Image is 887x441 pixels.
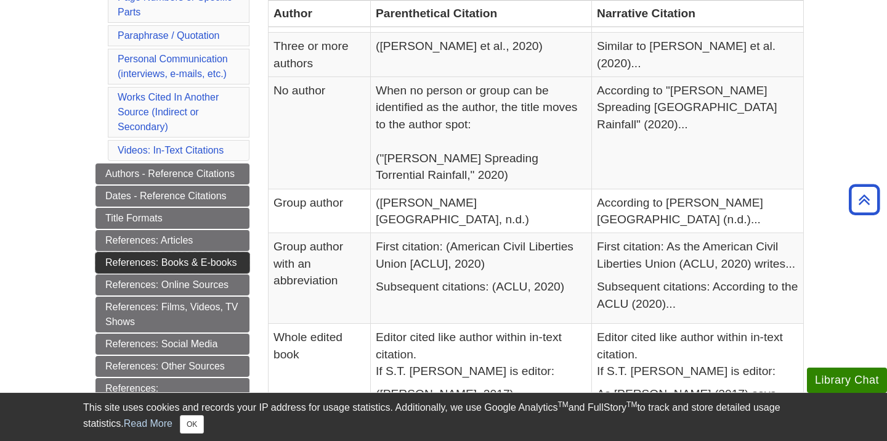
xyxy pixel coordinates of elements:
[626,400,637,409] sup: TM
[180,415,204,434] button: Close
[844,191,884,208] a: Back to Top
[371,33,592,77] td: ([PERSON_NAME] et al., 2020)
[95,297,249,332] a: References: Films, Videos, TV Shows
[95,378,249,414] a: References: Secondary/Indirect Sources
[376,329,586,379] p: Editor cited like author within in-text citation. If S.T. [PERSON_NAME] is editor:
[597,238,798,272] p: First citation: As the American Civil Liberties Union (ACLU, 2020) writes...
[95,252,249,273] a: References: Books & E-books
[592,189,804,233] td: According to [PERSON_NAME][GEOGRAPHIC_DATA] (n.d.)...
[557,400,568,409] sup: TM
[118,145,224,155] a: Videos: In-Text Citations
[95,356,249,377] a: References: Other Sources
[118,92,219,132] a: Works Cited In Another Source (Indirect or Secondary)
[371,189,592,233] td: ([PERSON_NAME][GEOGRAPHIC_DATA], n.d.)
[95,230,249,251] a: References: Articles
[269,33,371,77] td: Three or more authors
[269,77,371,189] td: No author
[95,208,249,229] a: Title Formats
[269,189,371,233] td: Group author
[124,418,172,429] a: Read More
[376,278,586,295] p: Subsequent citations: (ACLU, 2020)
[376,385,586,402] p: ([PERSON_NAME], 2017)
[597,385,798,402] p: As [PERSON_NAME] (2017) says...
[95,334,249,355] a: References: Social Media
[807,368,887,393] button: Library Chat
[95,163,249,184] a: Authors - Reference Citations
[95,274,249,295] a: References: Online Sources
[83,400,804,434] div: This site uses cookies and records your IP address for usage statistics. Additionally, we use Goo...
[118,54,228,79] a: Personal Communication(interviews, e-mails, etc.)
[269,233,371,324] td: Group author with an abbreviation
[371,77,592,189] td: When no person or group can be identified as the author, the title moves to the author spot: ("[P...
[118,30,219,41] a: Paraphrase / Quotation
[376,238,586,272] p: First citation: (American Civil Liberties Union [ACLU], 2020)
[597,278,798,312] p: Subsequent citations: According to the ACLU (2020)...
[592,77,804,189] td: According to "[PERSON_NAME] Spreading [GEOGRAPHIC_DATA] Rainfall" (2020)...
[597,329,798,379] p: Editor cited like author within in-text citation. If S.T. [PERSON_NAME] is editor:
[95,186,249,207] a: Dates - Reference Citations
[592,33,804,77] td: Similar to [PERSON_NAME] et al. (2020)...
